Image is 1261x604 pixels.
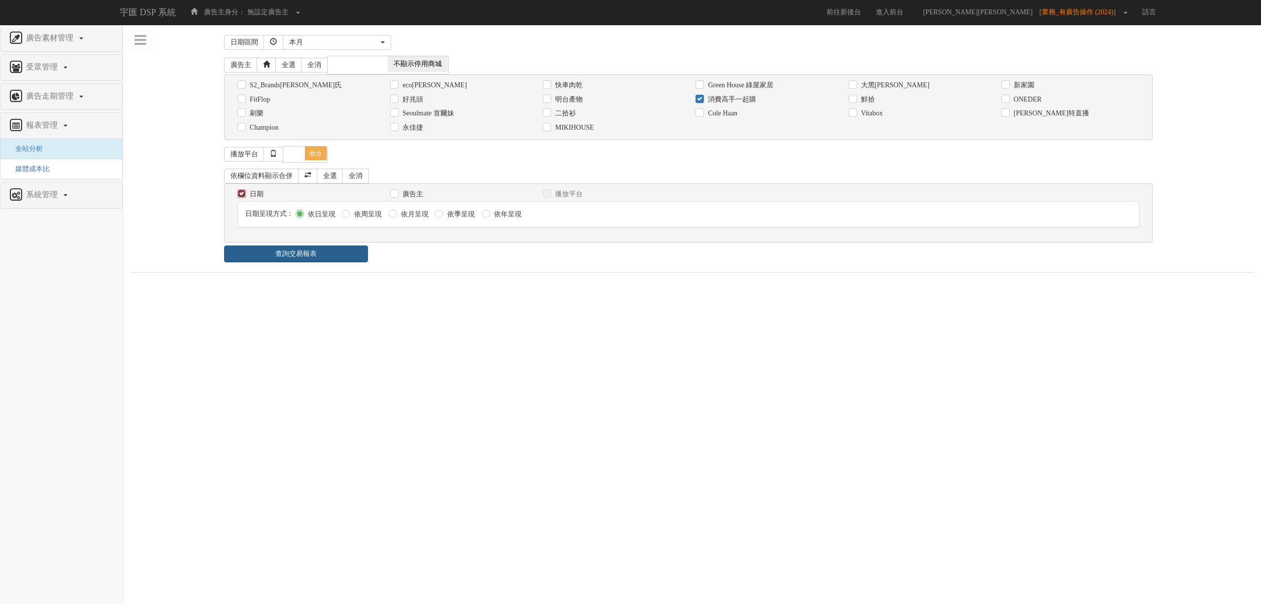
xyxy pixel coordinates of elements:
span: [業務_有廣告操作 (2024)] [1039,8,1121,16]
div: 本月 [289,37,379,47]
label: eco[PERSON_NAME] [400,80,467,90]
label: 好兆頭 [400,95,423,105]
label: Vitabox [859,108,883,118]
label: Seoulmate 首爾妹 [400,108,454,118]
span: 受眾管理 [24,63,63,71]
span: [PERSON_NAME][PERSON_NAME] [918,8,1037,16]
span: 報表管理 [24,121,63,129]
span: 廣告走期管理 [24,92,78,100]
a: 全消 [301,58,328,72]
label: 依季呈現 [445,210,475,219]
label: Champion [247,123,278,133]
span: 日期呈現方式： [245,210,294,217]
span: 系統管理 [24,190,63,199]
label: 刷樂 [247,108,264,118]
label: Cole Haan [705,108,737,118]
a: 全站分析 [8,145,43,152]
label: 快車肉乾 [553,80,583,90]
label: 永佳捷 [400,123,423,133]
label: 日期 [247,189,264,199]
span: 廣告主身分： [204,8,245,16]
label: 播放平台 [553,189,583,199]
a: 全消 [342,169,369,183]
label: 依周呈現 [352,210,382,219]
a: 查詢交易報表 [224,246,368,262]
a: 全選 [317,169,343,183]
span: 廣告素材管理 [24,34,78,42]
label: S2_Brands[PERSON_NAME]氏 [247,80,342,90]
span: 不顯示停用商城 [388,56,448,72]
label: 二拾衫 [553,108,576,118]
label: 依月呈現 [398,210,429,219]
label: 依日呈現 [305,210,335,219]
a: 廣告走期管理 [8,89,115,105]
a: 媒體成本比 [8,165,50,173]
span: 收合 [305,146,327,160]
label: [PERSON_NAME]特直播 [1011,108,1089,118]
label: ONEDER [1011,95,1042,105]
label: FitFlop [247,95,270,105]
label: 大黑[PERSON_NAME] [859,80,929,90]
a: 廣告素材管理 [8,31,115,46]
span: 無設定廣告主 [247,8,289,16]
a: 受眾管理 [8,60,115,75]
label: 明台產物 [553,95,583,105]
label: Green House 綠屋家居 [705,80,773,90]
label: 依年呈現 [492,210,522,219]
a: 全選 [275,58,302,72]
a: 系統管理 [8,187,115,203]
a: 報表管理 [8,118,115,134]
label: MIKIHOUSE [553,123,594,133]
label: 鮮拾 [859,95,875,105]
button: 本月 [283,35,391,50]
label: 消費高手一起購 [705,95,756,105]
label: 廣告主 [400,189,423,199]
label: 新家園 [1011,80,1034,90]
